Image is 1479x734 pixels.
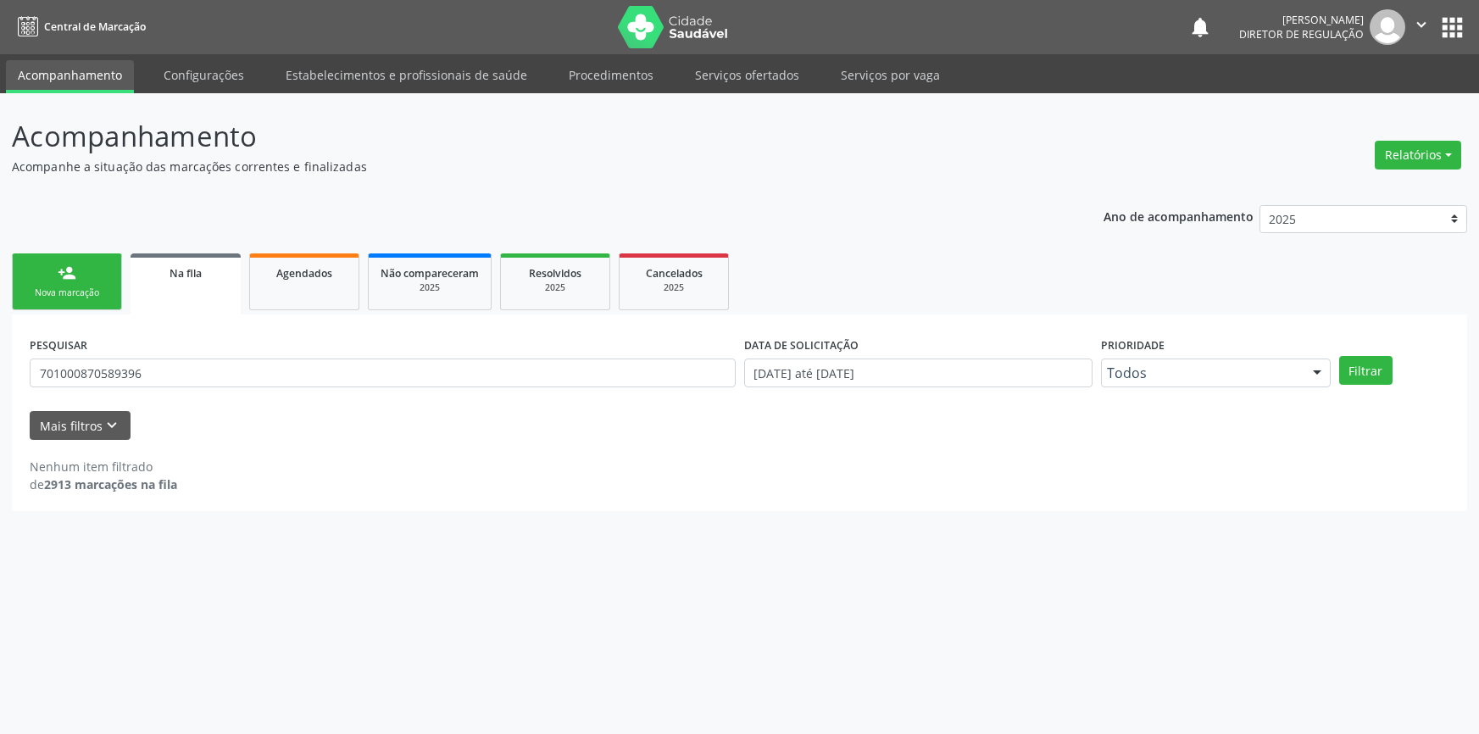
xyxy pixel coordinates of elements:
[557,60,665,90] a: Procedimentos
[513,281,598,294] div: 2025
[1405,9,1437,45] button: 
[744,332,859,359] label: DATA DE SOLICITAÇÃO
[12,13,146,41] a: Central de Marcação
[1188,15,1212,39] button: notifications
[30,475,177,493] div: de
[6,60,134,93] a: Acompanhamento
[1370,9,1405,45] img: img
[44,19,146,34] span: Central de Marcação
[1437,13,1467,42] button: apps
[30,411,131,441] button: Mais filtroskeyboard_arrow_down
[1101,332,1165,359] label: Prioridade
[12,115,1031,158] p: Acompanhamento
[381,266,479,281] span: Não compareceram
[381,281,479,294] div: 2025
[12,158,1031,175] p: Acompanhe a situação das marcações correntes e finalizadas
[1239,13,1364,27] div: [PERSON_NAME]
[529,266,581,281] span: Resolvidos
[30,458,177,475] div: Nenhum item filtrado
[683,60,811,90] a: Serviços ofertados
[58,264,76,282] div: person_add
[152,60,256,90] a: Configurações
[25,286,109,299] div: Nova marcação
[1239,27,1364,42] span: Diretor de regulação
[1339,356,1393,385] button: Filtrar
[30,332,87,359] label: PESQUISAR
[1375,141,1461,170] button: Relatórios
[170,266,202,281] span: Na fila
[631,281,716,294] div: 2025
[829,60,952,90] a: Serviços por vaga
[44,476,177,492] strong: 2913 marcações na fila
[744,359,1093,387] input: Selecione um intervalo
[1412,15,1431,34] i: 
[1104,205,1254,226] p: Ano de acompanhamento
[276,266,332,281] span: Agendados
[103,416,121,435] i: keyboard_arrow_down
[274,60,539,90] a: Estabelecimentos e profissionais de saúde
[1107,364,1296,381] span: Todos
[646,266,703,281] span: Cancelados
[30,359,736,387] input: Nome, CNS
